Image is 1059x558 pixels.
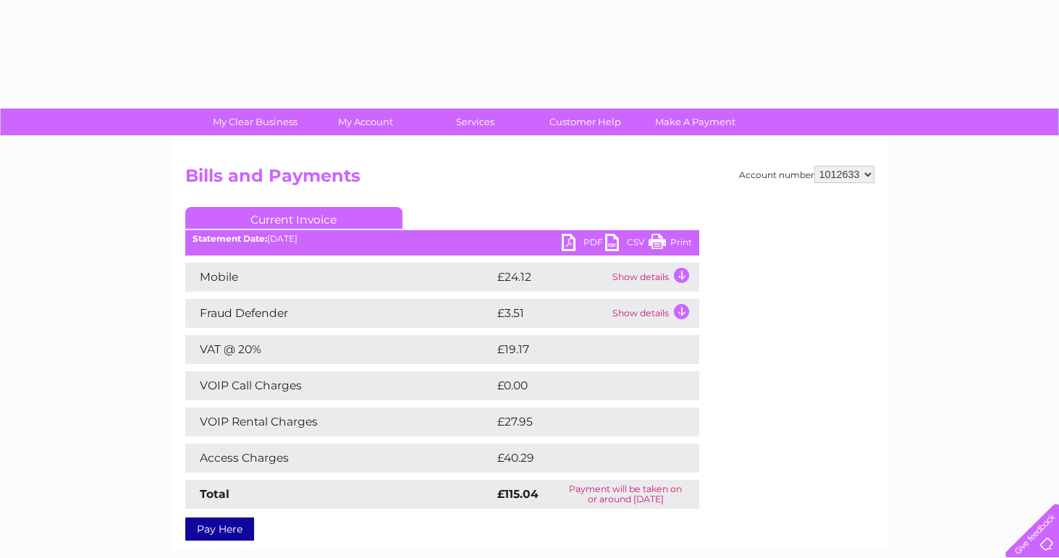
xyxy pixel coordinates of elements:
[605,234,649,255] a: CSV
[494,371,666,400] td: £0.00
[185,299,494,328] td: Fraud Defender
[195,109,315,135] a: My Clear Business
[609,263,699,292] td: Show details
[739,166,874,183] div: Account number
[526,109,645,135] a: Customer Help
[185,407,494,436] td: VOIP Rental Charges
[185,234,699,244] div: [DATE]
[185,263,494,292] td: Mobile
[415,109,535,135] a: Services
[649,234,692,255] a: Print
[552,480,699,509] td: Payment will be taken on or around [DATE]
[185,444,494,473] td: Access Charges
[494,335,667,364] td: £19.17
[185,166,874,193] h2: Bills and Payments
[494,299,609,328] td: £3.51
[609,299,699,328] td: Show details
[494,444,670,473] td: £40.29
[185,517,254,541] a: Pay Here
[185,207,402,229] a: Current Invoice
[636,109,755,135] a: Make A Payment
[185,335,494,364] td: VAT @ 20%
[562,234,605,255] a: PDF
[185,371,494,400] td: VOIP Call Charges
[305,109,425,135] a: My Account
[193,233,267,244] b: Statement Date:
[200,487,229,501] strong: Total
[497,487,539,501] strong: £115.04
[494,263,609,292] td: £24.12
[494,407,670,436] td: £27.95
